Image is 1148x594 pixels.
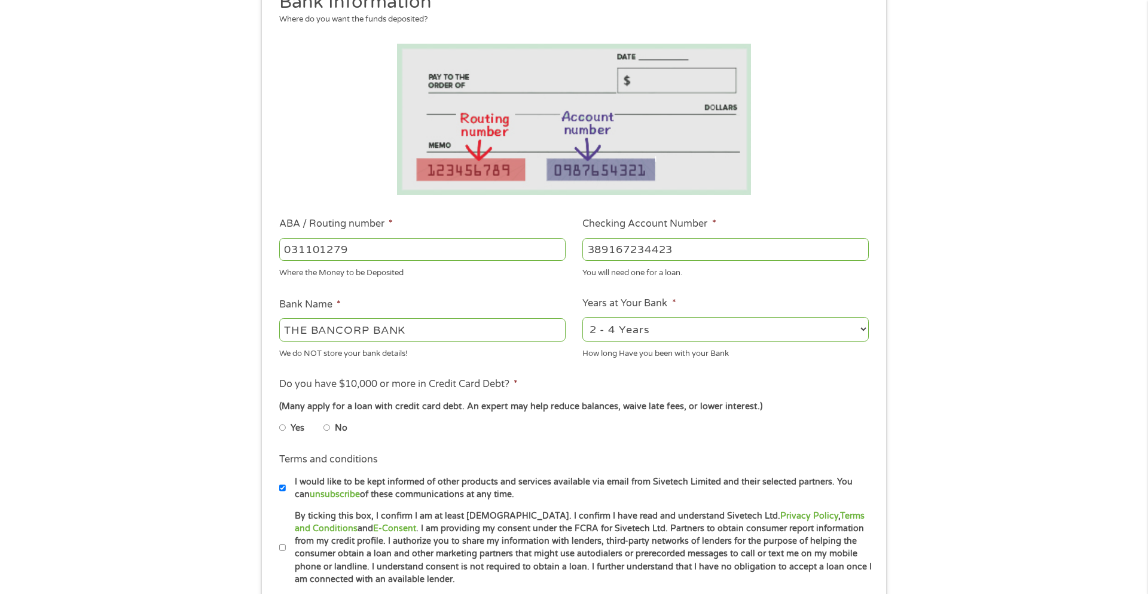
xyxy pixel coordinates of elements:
a: unsubscribe [310,489,360,499]
img: Routing number location [397,44,751,195]
div: Where the Money to be Deposited [279,263,566,279]
label: By ticking this box, I confirm I am at least [DEMOGRAPHIC_DATA]. I confirm I have read and unders... [286,510,872,586]
div: You will need one for a loan. [582,263,869,279]
label: Checking Account Number [582,218,716,230]
label: Bank Name [279,298,341,311]
label: Years at Your Bank [582,297,676,310]
label: Do you have $10,000 or more in Credit Card Debt? [279,378,518,391]
div: How long Have you been with your Bank [582,343,869,360]
label: No [335,422,347,435]
label: I would like to be kept informed of other products and services available via email from Sivetech... [286,476,872,501]
a: Terms and Conditions [295,511,865,534]
label: Terms and conditions [279,453,378,466]
div: Where do you want the funds deposited? [279,14,860,26]
div: (Many apply for a loan with credit card debt. An expert may help reduce balances, waive late fees... [279,400,869,413]
input: 345634636 [582,238,869,261]
a: E-Consent [373,523,416,534]
div: We do NOT store your bank details! [279,343,566,360]
label: Yes [291,422,304,435]
label: ABA / Routing number [279,218,393,230]
input: 263177916 [279,238,566,261]
a: Privacy Policy [780,511,838,521]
